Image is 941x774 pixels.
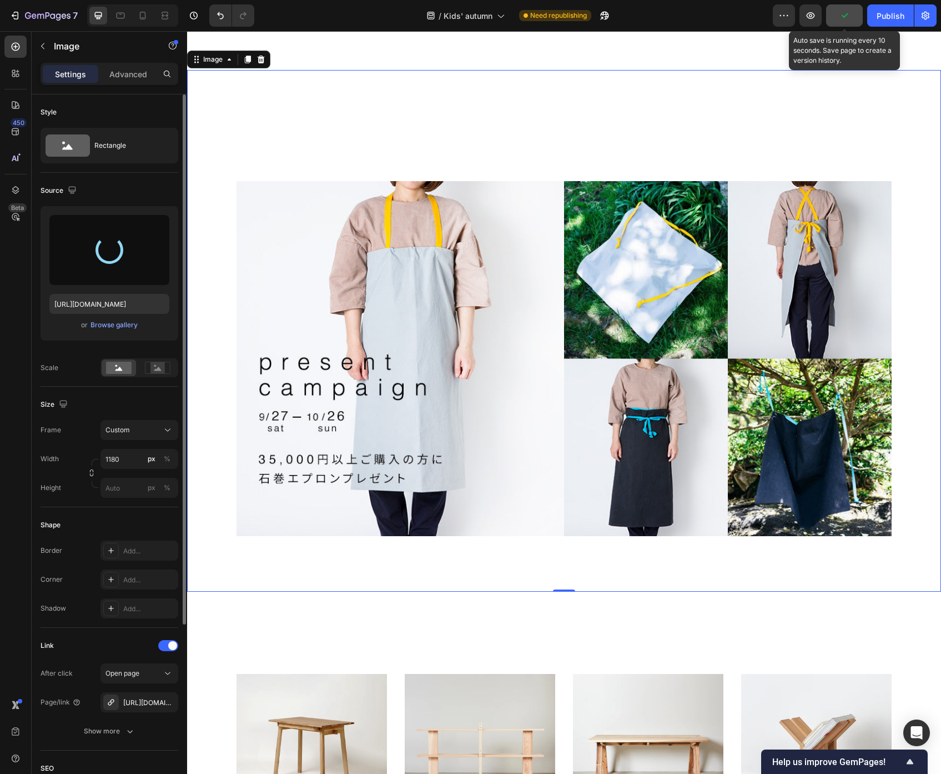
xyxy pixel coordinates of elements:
button: Show survey - Help us improve GemPages! [772,755,917,768]
span: Kids' autumn [444,10,492,22]
input: px% [100,449,178,469]
span: / [439,10,441,22]
div: Corner [41,575,63,585]
p: Settings [55,68,86,80]
div: Scale [41,363,58,373]
div: Style [41,107,57,117]
span: Help us improve GemPages! [772,757,903,767]
p: Image [54,39,148,53]
span: Open page [105,669,139,677]
button: Show more [41,721,178,741]
div: Open Intercom Messenger [903,720,930,746]
div: Shadow [41,603,66,613]
div: px [148,454,155,464]
input: https://example.com/image.jpg [49,294,169,314]
div: Show more [84,726,135,737]
div: 450 [11,118,27,127]
button: Browse gallery [90,319,138,331]
div: Beta [8,203,27,212]
label: Width [41,454,59,464]
div: [URL][DOMAIN_NAME] [123,698,175,708]
div: After click [41,668,73,678]
p: 7 [73,9,78,22]
div: Add... [123,604,175,614]
div: Rectangle [94,133,162,158]
p: Advanced [109,68,147,80]
div: SEO [41,763,54,773]
input: px% [100,478,178,498]
span: Custom [105,425,130,435]
div: Page/link [41,697,81,707]
span: or [81,318,88,332]
label: Height [41,483,61,493]
label: Frame [41,425,61,435]
button: px [160,452,174,466]
button: Custom [100,420,178,440]
div: Undo/Redo [209,4,254,27]
div: px [148,483,155,493]
button: Open page [100,663,178,683]
button: % [145,481,158,495]
button: % [145,452,158,466]
div: Size [41,397,70,412]
div: Add... [123,546,175,556]
button: px [160,481,174,495]
div: Shape [41,520,61,530]
div: % [164,454,170,464]
div: Publish [877,10,904,22]
div: Add... [123,575,175,585]
div: Source [41,183,79,198]
button: 7 [4,4,83,27]
iframe: Design area [187,31,941,774]
span: Need republishing [530,11,587,21]
div: Link [41,641,54,651]
div: % [164,483,170,493]
div: Border [41,546,62,556]
button: Publish [867,4,914,27]
div: Browse gallery [90,320,138,330]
